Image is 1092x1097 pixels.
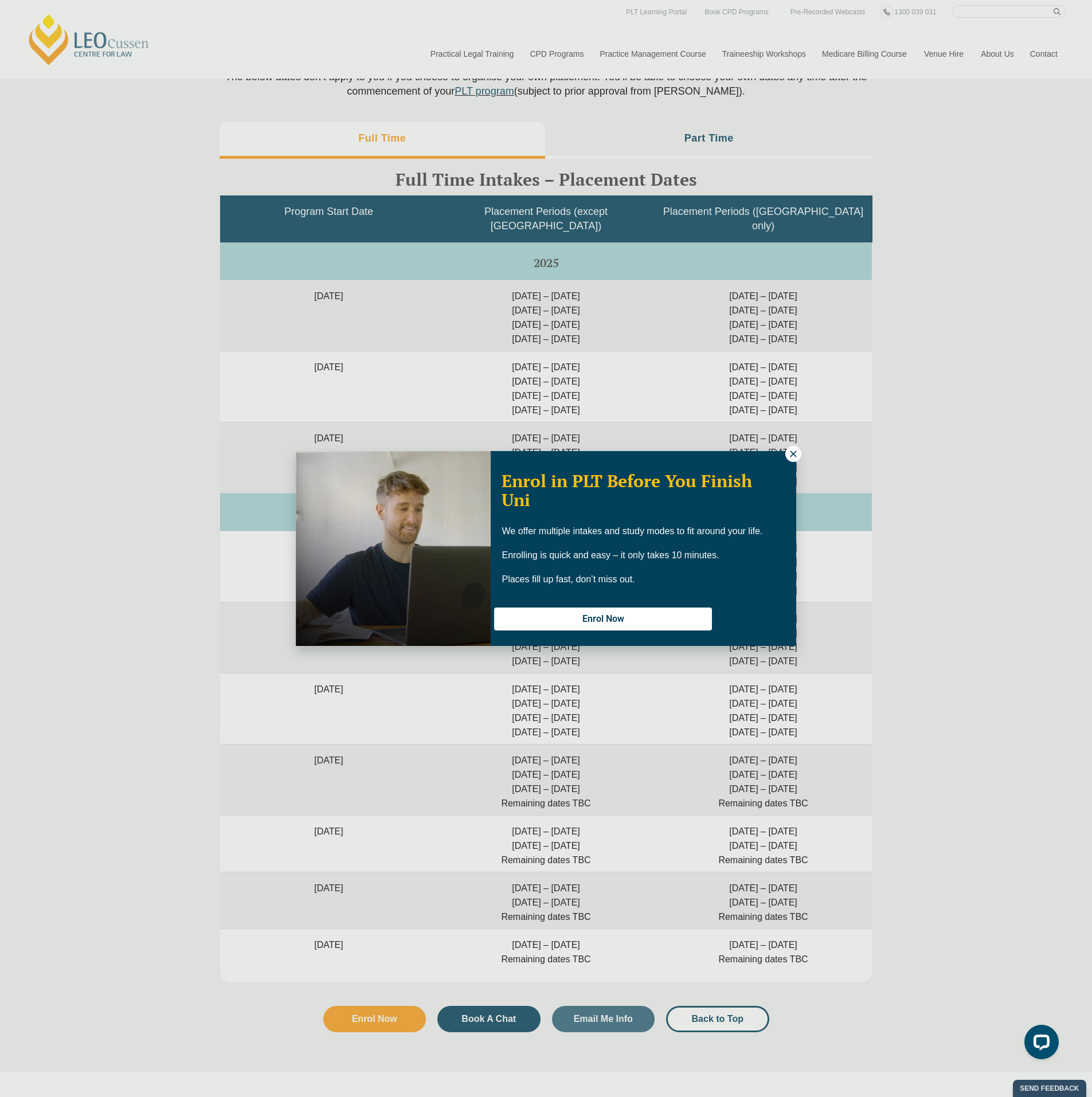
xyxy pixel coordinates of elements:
[502,574,635,584] span: Places fill up fast, don’t miss out.
[494,608,712,630] button: Enrol Now
[502,469,752,511] span: Enrol in PLT Before You Finish Uni
[296,451,491,646] img: Woman in yellow blouse holding folders looking to the right and smiling
[502,526,762,536] span: We offer multiple intakes and study modes to fit around your life.
[1015,1020,1063,1068] iframe: LiveChat chat widget
[785,446,801,462] button: Close
[502,550,719,560] span: Enrolling is quick and easy – it only takes 10 minutes.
